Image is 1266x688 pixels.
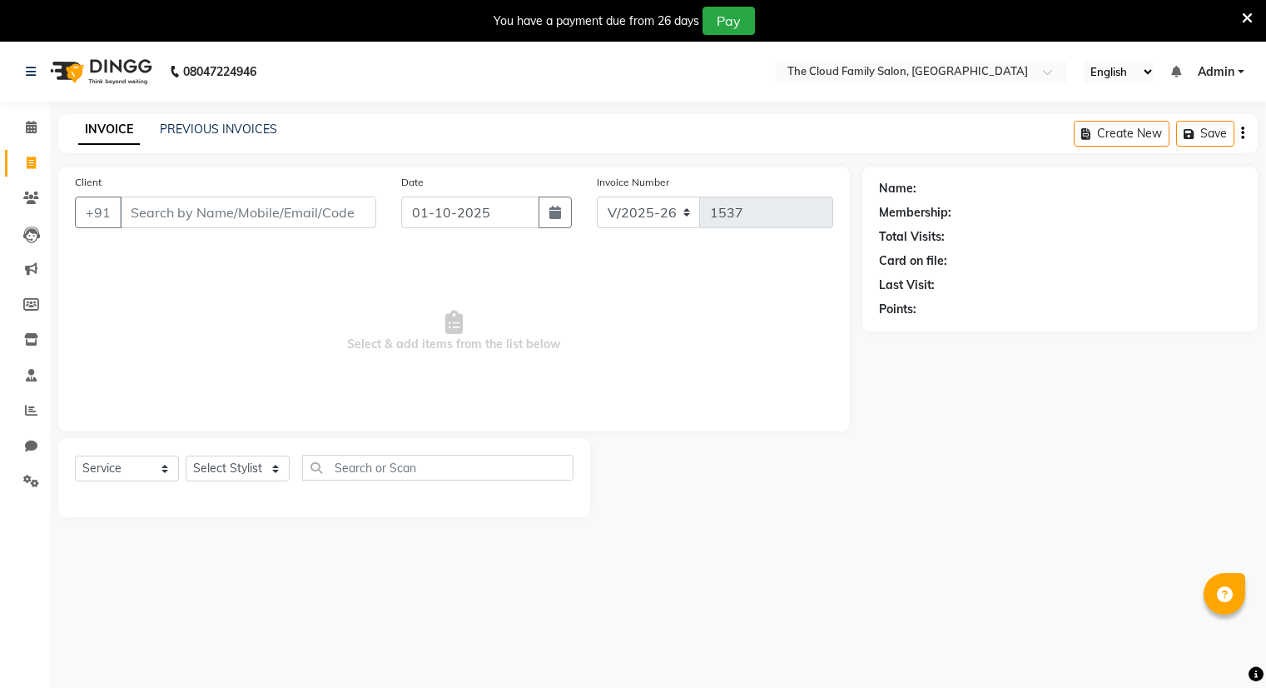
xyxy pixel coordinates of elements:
[1196,621,1249,671] iframe: chat widget
[1176,121,1234,147] button: Save
[1198,63,1234,81] span: Admin
[1074,121,1169,147] button: Create New
[302,455,573,481] input: Search or Scan
[42,48,156,95] img: logo
[75,197,122,228] button: +91
[75,248,833,415] span: Select & add items from the list below
[160,122,277,137] a: PREVIOUS INVOICES
[879,277,935,294] div: Last Visit:
[78,115,140,145] a: INVOICE
[494,12,699,30] div: You have a payment due from 26 days
[703,7,755,35] button: Pay
[183,48,256,95] b: 08047224946
[597,175,669,190] label: Invoice Number
[120,197,376,228] input: Search by Name/Mobile/Email/Code
[879,301,916,318] div: Points:
[879,228,945,246] div: Total Visits:
[401,175,424,190] label: Date
[879,252,947,270] div: Card on file:
[879,204,951,222] div: Membership:
[75,175,102,190] label: Client
[879,180,916,197] div: Name:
